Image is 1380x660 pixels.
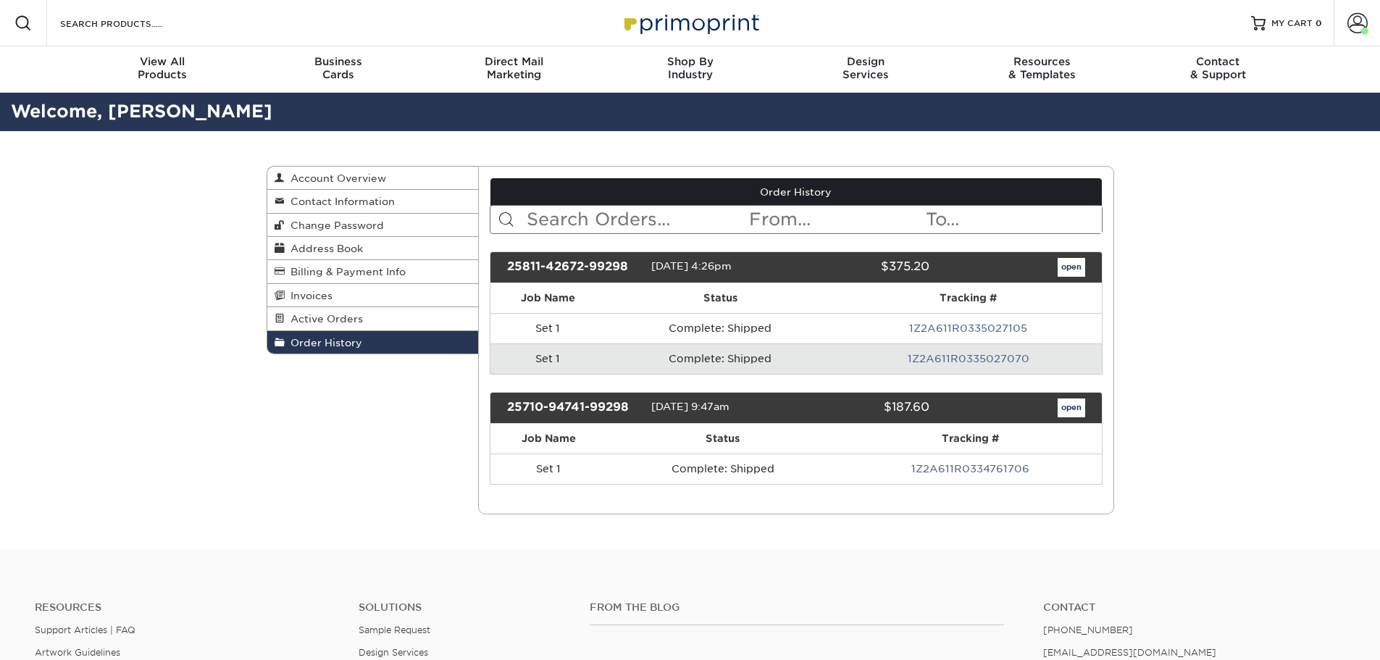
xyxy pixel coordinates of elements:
[1058,258,1085,277] a: open
[59,14,200,32] input: SEARCH PRODUCTS.....
[285,337,362,348] span: Order History
[250,55,426,68] span: Business
[267,284,479,307] a: Invoices
[924,206,1101,233] input: To...
[911,463,1029,475] a: 1Z2A611R0334761706
[75,55,251,81] div: Products
[778,46,954,93] a: DesignServices
[839,424,1101,454] th: Tracking #
[490,424,606,454] th: Job Name
[606,313,835,343] td: Complete: Shipped
[1043,647,1216,658] a: [EMAIL_ADDRESS][DOMAIN_NAME]
[267,214,479,237] a: Change Password
[267,260,479,283] a: Billing & Payment Info
[490,178,1102,206] a: Order History
[835,283,1102,313] th: Tracking #
[606,343,835,374] td: Complete: Shipped
[359,647,428,658] a: Design Services
[1043,625,1133,635] a: [PHONE_NUMBER]
[285,196,395,207] span: Contact Information
[525,206,748,233] input: Search Orders...
[496,258,651,277] div: 25811-42672-99298
[954,55,1130,81] div: & Templates
[602,55,778,68] span: Shop By
[778,55,954,81] div: Services
[250,46,426,93] a: BusinessCards
[606,283,835,313] th: Status
[909,322,1027,334] a: 1Z2A611R0335027105
[35,625,135,635] a: Support Articles | FAQ
[496,398,651,417] div: 25710-94741-99298
[785,258,940,277] div: $375.20
[1130,55,1306,81] div: & Support
[35,647,120,658] a: Artwork Guidelines
[285,172,386,184] span: Account Overview
[285,243,363,254] span: Address Book
[490,313,606,343] td: Set 1
[267,190,479,213] a: Contact Information
[285,220,384,231] span: Change Password
[606,424,839,454] th: Status
[490,454,606,484] td: Set 1
[285,313,363,325] span: Active Orders
[267,237,479,260] a: Address Book
[75,46,251,93] a: View AllProducts
[490,283,606,313] th: Job Name
[250,55,426,81] div: Cards
[1043,601,1345,614] a: Contact
[602,55,778,81] div: Industry
[426,55,602,81] div: Marketing
[602,46,778,93] a: Shop ByIndustry
[285,290,333,301] span: Invoices
[359,601,568,614] h4: Solutions
[267,167,479,190] a: Account Overview
[778,55,954,68] span: Design
[35,601,337,614] h4: Resources
[651,260,732,272] span: [DATE] 4:26pm
[267,307,479,330] a: Active Orders
[618,7,763,38] img: Primoprint
[748,206,924,233] input: From...
[267,331,479,354] a: Order History
[359,625,430,635] a: Sample Request
[590,601,1004,614] h4: From the Blog
[651,401,729,412] span: [DATE] 9:47am
[1271,17,1313,30] span: MY CART
[1316,18,1322,28] span: 0
[1130,46,1306,93] a: Contact& Support
[426,46,602,93] a: Direct MailMarketing
[954,55,1130,68] span: Resources
[606,454,839,484] td: Complete: Shipped
[285,266,406,277] span: Billing & Payment Info
[785,398,940,417] div: $187.60
[908,353,1029,364] a: 1Z2A611R0335027070
[75,55,251,68] span: View All
[426,55,602,68] span: Direct Mail
[1130,55,1306,68] span: Contact
[1058,398,1085,417] a: open
[954,46,1130,93] a: Resources& Templates
[490,343,606,374] td: Set 1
